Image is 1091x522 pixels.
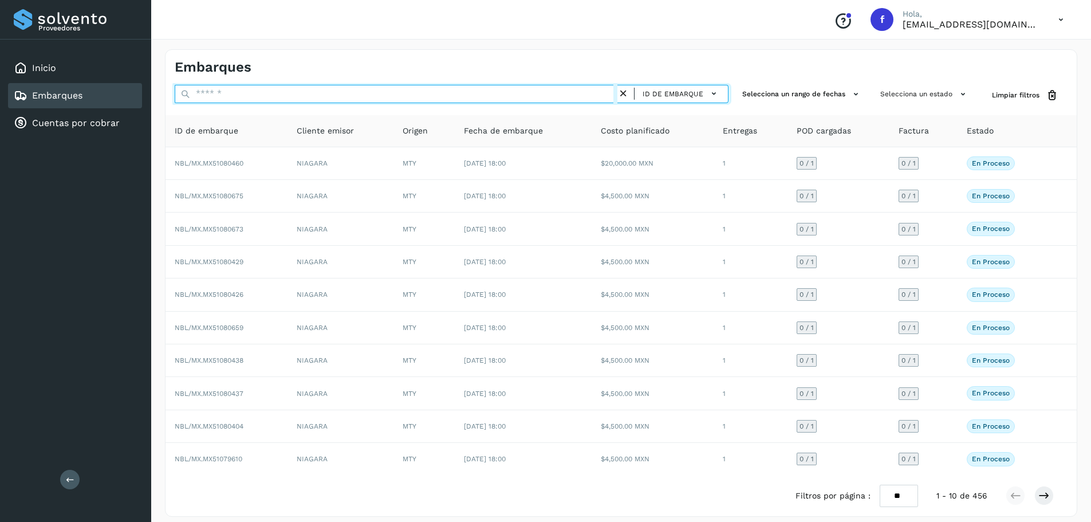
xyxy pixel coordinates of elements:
[287,278,393,311] td: NIAGARA
[175,324,243,332] span: NBL/MX.MX51080659
[175,225,243,233] span: NBL/MX.MX51080673
[714,344,787,377] td: 1
[972,291,1010,299] p: En proceso
[464,192,506,200] span: [DATE] 18:00
[287,377,393,410] td: NIAGARA
[738,85,867,104] button: Selecciona un rango de fechas
[714,246,787,278] td: 1
[643,89,703,99] span: ID de embarque
[901,324,916,331] span: 0 / 1
[32,62,56,73] a: Inicio
[464,125,543,137] span: Fecha de embarque
[592,377,714,410] td: $4,500.00 MXN
[972,258,1010,266] p: En proceso
[901,423,916,430] span: 0 / 1
[903,9,1040,19] p: Hola,
[714,147,787,180] td: 1
[393,312,455,344] td: MTY
[592,443,714,475] td: $4,500.00 MXN
[714,213,787,245] td: 1
[592,278,714,311] td: $4,500.00 MXN
[592,213,714,245] td: $4,500.00 MXN
[799,226,814,233] span: 0 / 1
[967,125,994,137] span: Estado
[287,312,393,344] td: NIAGARA
[464,356,506,364] span: [DATE] 18:00
[287,147,393,180] td: NIAGARA
[393,180,455,213] td: MTY
[175,159,243,167] span: NBL/MX.MX51080460
[464,291,506,299] span: [DATE] 18:00
[972,422,1010,430] p: En proceso
[297,125,354,137] span: Cliente emisor
[601,125,669,137] span: Costo planificado
[393,246,455,278] td: MTY
[639,85,723,102] button: ID de embarque
[464,390,506,398] span: [DATE] 18:00
[393,147,455,180] td: MTY
[714,377,787,410] td: 1
[799,357,814,364] span: 0 / 1
[901,357,916,364] span: 0 / 1
[901,226,916,233] span: 0 / 1
[972,389,1010,397] p: En proceso
[592,246,714,278] td: $4,500.00 MXN
[464,422,506,430] span: [DATE] 18:00
[592,312,714,344] td: $4,500.00 MXN
[723,125,757,137] span: Entregas
[799,258,814,265] span: 0 / 1
[876,85,974,104] button: Selecciona un estado
[175,192,243,200] span: NBL/MX.MX51080675
[903,19,1040,30] p: facturacion@salgofreight.com
[799,291,814,298] span: 0 / 1
[464,159,506,167] span: [DATE] 18:00
[799,324,814,331] span: 0 / 1
[714,278,787,311] td: 1
[972,159,1010,167] p: En proceso
[8,111,142,136] div: Cuentas por cobrar
[287,180,393,213] td: NIAGARA
[972,356,1010,364] p: En proceso
[972,225,1010,233] p: En proceso
[592,410,714,443] td: $4,500.00 MXN
[287,344,393,377] td: NIAGARA
[8,83,142,108] div: Embarques
[795,490,871,502] span: Filtros por página :
[175,455,242,463] span: NBL/MX.MX51079610
[972,324,1010,332] p: En proceso
[32,90,82,101] a: Embarques
[464,225,506,233] span: [DATE] 18:00
[287,410,393,443] td: NIAGARA
[464,324,506,332] span: [DATE] 18:00
[972,455,1010,463] p: En proceso
[799,193,814,199] span: 0 / 1
[464,258,506,266] span: [DATE] 18:00
[393,278,455,311] td: MTY
[592,180,714,213] td: $4,500.00 MXN
[714,443,787,475] td: 1
[799,390,814,397] span: 0 / 1
[464,455,506,463] span: [DATE] 18:00
[901,291,916,298] span: 0 / 1
[714,180,787,213] td: 1
[287,246,393,278] td: NIAGARA
[175,356,243,364] span: NBL/MX.MX51080438
[38,24,137,32] p: Proveedores
[799,423,814,430] span: 0 / 1
[983,85,1068,106] button: Limpiar filtros
[592,344,714,377] td: $4,500.00 MXN
[901,160,916,167] span: 0 / 1
[175,258,243,266] span: NBL/MX.MX51080429
[972,192,1010,200] p: En proceso
[714,410,787,443] td: 1
[393,410,455,443] td: MTY
[32,117,120,128] a: Cuentas por cobrar
[936,490,987,502] span: 1 - 10 de 456
[175,125,238,137] span: ID de embarque
[393,443,455,475] td: MTY
[992,90,1039,100] span: Limpiar filtros
[175,59,251,76] h4: Embarques
[287,213,393,245] td: NIAGARA
[287,443,393,475] td: NIAGARA
[797,125,851,137] span: POD cargadas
